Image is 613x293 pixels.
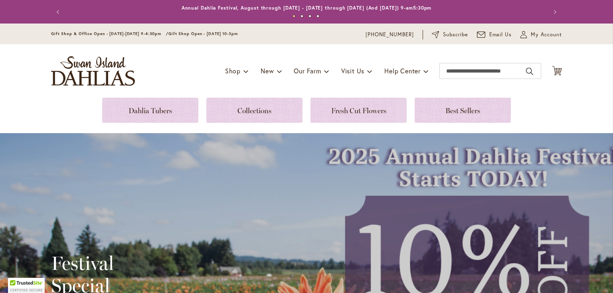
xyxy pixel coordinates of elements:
span: Visit Us [341,67,364,75]
a: [PHONE_NUMBER] [366,31,414,39]
a: store logo [51,56,135,86]
a: Email Us [477,31,512,39]
button: 4 of 4 [316,15,319,18]
button: My Account [520,31,562,39]
span: Shop [225,67,241,75]
span: Gift Shop & Office Open - [DATE]-[DATE] 9-4:30pm / [51,31,168,36]
span: New [261,67,274,75]
div: TrustedSite Certified [8,278,45,293]
span: Help Center [384,67,421,75]
a: Subscribe [432,31,468,39]
button: 1 of 4 [293,15,295,18]
button: 2 of 4 [301,15,303,18]
span: Our Farm [294,67,321,75]
button: Previous [51,4,67,20]
span: Email Us [489,31,512,39]
button: Next [546,4,562,20]
button: 3 of 4 [308,15,311,18]
span: Subscribe [443,31,468,39]
a: Annual Dahlia Festival, August through [DATE] - [DATE] through [DATE] (And [DATE]) 9-am5:30pm [182,5,432,11]
span: My Account [531,31,562,39]
span: Gift Shop Open - [DATE] 10-3pm [168,31,238,36]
